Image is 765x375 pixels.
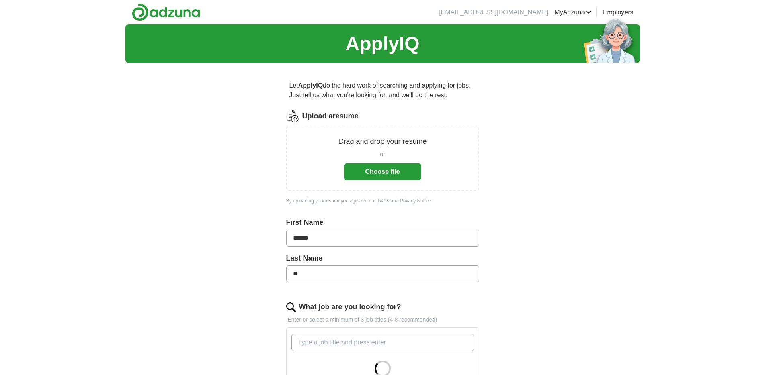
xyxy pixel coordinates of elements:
[338,136,427,147] p: Drag and drop your resume
[299,302,401,312] label: What job are you looking for?
[286,110,299,122] img: CV Icon
[603,8,634,17] a: Employers
[377,198,389,204] a: T&Cs
[298,82,323,89] strong: ApplyIQ
[286,302,296,312] img: search.png
[286,77,479,103] p: Let do the hard work of searching and applying for jobs. Just tell us what you're looking for, an...
[286,316,479,324] p: Enter or select a minimum of 3 job titles (4-8 recommended)
[302,111,359,122] label: Upload a resume
[291,334,474,351] input: Type a job title and press enter
[554,8,591,17] a: MyAdzuna
[286,217,479,228] label: First Name
[344,163,421,180] button: Choose file
[286,197,479,204] div: By uploading your resume you agree to our and .
[380,150,385,159] span: or
[132,3,200,21] img: Adzuna logo
[400,198,431,204] a: Privacy Notice
[345,29,419,58] h1: ApplyIQ
[286,253,479,264] label: Last Name
[439,8,548,17] li: [EMAIL_ADDRESS][DOMAIN_NAME]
